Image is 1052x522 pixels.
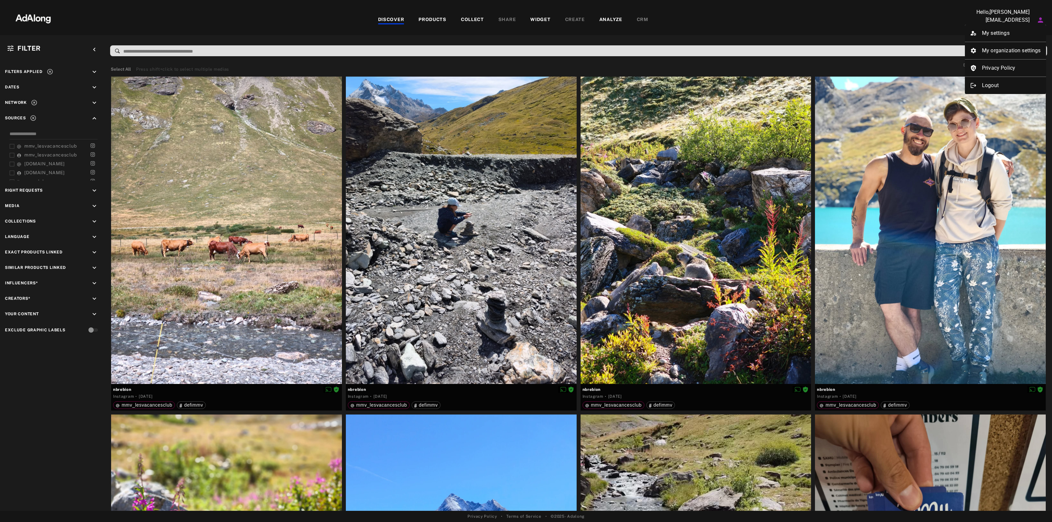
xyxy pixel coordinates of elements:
li: Logout [965,80,1046,91]
div: Widget de chat [1019,490,1052,522]
li: My settings [965,27,1046,39]
li: My organization settings [965,45,1046,57]
iframe: Chat Widget [1019,490,1052,522]
a: Privacy Policy [965,62,1046,74]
